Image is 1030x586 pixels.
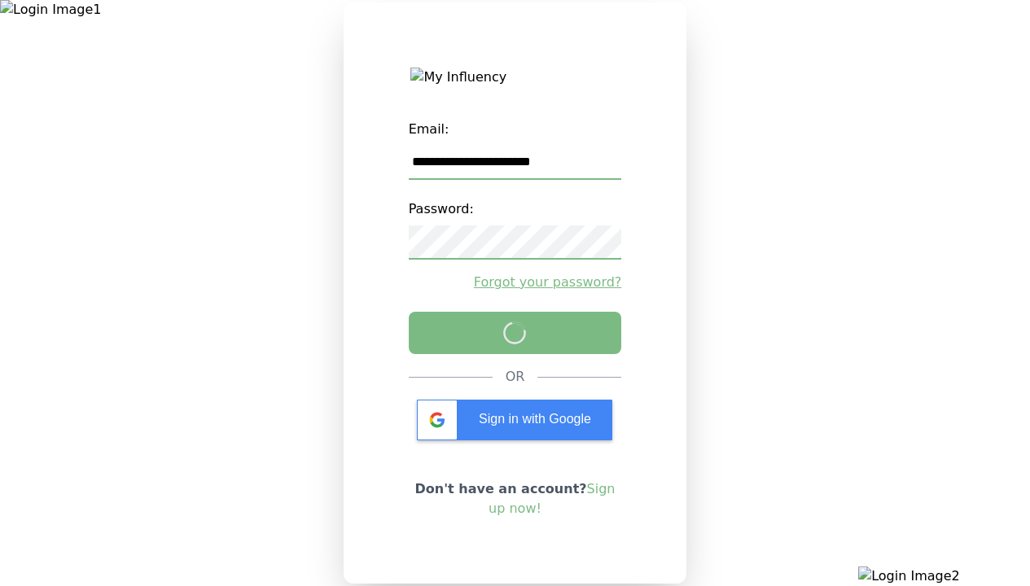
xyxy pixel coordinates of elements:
p: Don't have an account? [409,479,622,518]
img: My Influency [410,68,619,87]
div: Sign in with Google [417,400,612,440]
a: Forgot your password? [409,273,622,292]
span: Sign in with Google [479,412,591,426]
label: Password: [409,193,622,225]
label: Email: [409,113,622,146]
div: OR [506,367,525,387]
img: Login Image2 [858,566,1030,586]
